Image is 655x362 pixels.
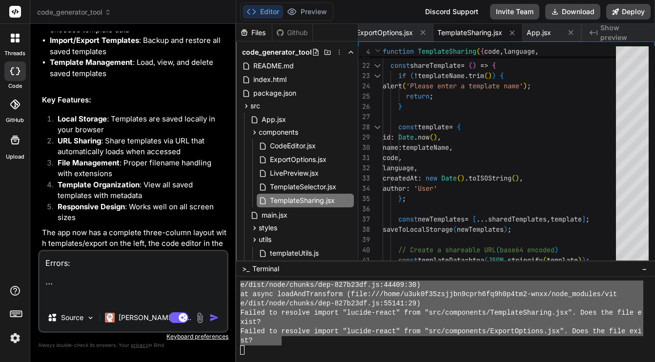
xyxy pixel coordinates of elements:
[504,225,508,234] span: )
[402,194,406,203] span: ;
[398,122,418,131] span: const
[50,36,139,45] strong: Import/Export Templates
[545,4,600,20] button: Download
[105,313,115,322] img: Claude 4 Sonnet
[449,122,453,131] span: =
[4,49,25,58] label: threads
[50,57,226,79] li: : Load, view, and delete saved templates
[6,116,24,124] label: GitHub
[418,47,476,56] span: TemplateSharing
[269,181,337,193] span: TemplateSelector.jsx
[8,82,22,90] label: code
[86,314,95,322] img: Pick Models
[252,74,287,85] span: index.html
[37,7,111,17] span: code_generator_tool
[383,133,390,141] span: id
[356,28,413,38] span: ExportOptions.jsx
[406,81,523,90] span: 'Please enter a template name'
[414,163,418,172] span: ,
[383,163,414,172] span: language
[488,71,492,80] span: )
[406,92,430,101] span: return
[358,173,370,183] div: 33
[38,341,228,350] p: Always double-check its answers. Your in Bind
[358,224,370,235] div: 38
[383,184,406,193] span: author
[383,225,453,234] span: saveToLocalStorage
[523,81,527,90] span: )
[243,5,283,19] button: Editor
[358,91,370,101] div: 25
[547,215,551,223] span: ,
[7,330,23,346] img: settings
[492,61,496,70] span: {
[269,247,320,259] span: templateUtils.js
[50,180,226,201] li: : View all saved templates with metadata
[508,256,543,264] span: stringify
[461,174,465,182] span: )
[582,256,586,264] span: )
[582,215,586,223] span: ]
[500,47,504,56] span: ,
[240,281,420,290] span: e/dist/node/chunks/dep-827b23df.js:44409:30)
[371,71,384,81] div: Click to collapse the range.
[259,127,298,137] span: components
[437,28,502,38] span: TemplateSharing.jsx
[38,333,228,341] p: Keyboard preferences
[469,174,512,182] span: toISOString
[358,163,370,173] div: 32
[519,174,523,182] span: ,
[465,71,469,80] span: .
[50,58,133,67] strong: Template Management
[402,143,449,152] span: templateName
[492,71,496,80] span: )
[398,215,418,223] span: const
[469,71,484,80] span: trim
[371,60,384,71] div: Click to collapse the range.
[426,174,437,182] span: new
[283,5,331,19] button: Preview
[398,133,414,141] span: Date
[488,256,504,264] span: JSON
[131,342,148,348] span: privacy
[383,153,398,162] span: code
[418,215,465,223] span: newTemplates
[512,174,515,182] span: (
[58,180,140,189] strong: Template Organization
[50,201,226,223] li: : Works well on all screen sizes
[259,235,271,244] span: utils
[472,61,476,70] span: )
[642,264,647,274] span: −
[543,256,547,264] span: (
[390,61,410,70] span: const
[252,264,279,274] span: Terminal
[606,4,651,20] button: Deploy
[600,23,647,42] span: Show preview
[465,174,469,182] span: .
[358,47,370,57] span: 4
[240,299,420,308] span: e/dist/node/chunks/dep-827b23df.js:55141:29)
[50,35,226,57] li: : Backup and restore all saved templates
[383,81,402,90] span: alert
[269,167,320,179] span: LivePreview.jsx
[358,183,370,194] div: 34
[358,245,370,255] div: 40
[50,136,226,158] li: : Share templates via URL that automatically loads when accessed
[61,313,83,322] p: Source
[465,215,469,223] span: =
[236,28,272,38] div: Files
[547,256,578,264] span: template
[535,47,539,56] span: ,
[242,47,312,57] span: code_generator_tool
[358,101,370,112] div: 26
[472,215,476,223] span: [
[500,71,504,80] span: {
[504,47,535,56] span: language
[383,47,414,56] span: function
[58,158,120,167] strong: File Management
[398,143,402,152] span: :
[418,174,422,182] span: :
[383,174,418,182] span: createdAt
[461,61,465,70] span: =
[398,256,418,264] span: const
